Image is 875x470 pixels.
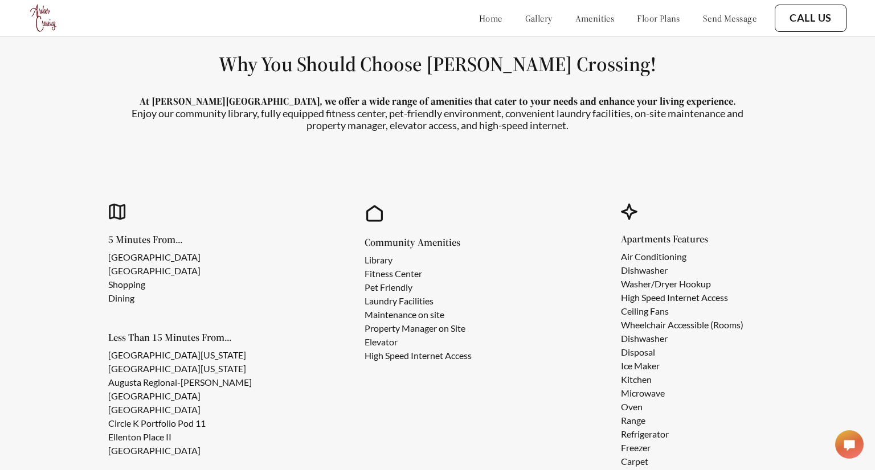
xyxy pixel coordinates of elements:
li: Dining [108,291,201,305]
li: Freezer [621,441,743,455]
li: Circle K Portfolio Pod 11 [108,417,276,430]
h5: Less Than 15 Minutes From... [108,332,294,343]
a: send message [703,13,757,24]
p: At [PERSON_NAME][GEOGRAPHIC_DATA], we offer a wide range of amenities that cater to your needs an... [124,95,751,108]
a: Call Us [790,12,832,24]
li: Maintenance on site [365,308,472,321]
li: Ellenton Place II [108,430,276,444]
li: Shopping [108,278,201,291]
li: Oven [621,400,743,414]
li: Dishwasher [621,263,743,277]
li: [GEOGRAPHIC_DATA] [108,403,276,417]
li: Library [365,253,472,267]
li: Property Manager on Site [365,321,472,335]
a: home [479,13,502,24]
li: Wheelchair Accessible (Rooms) [621,318,743,332]
li: Kitchen [621,373,743,386]
li: High Speed Internet Access [621,291,743,304]
a: amenities [575,13,615,24]
li: Washer/Dryer Hookup [621,277,743,291]
li: [GEOGRAPHIC_DATA] [108,250,201,264]
li: [GEOGRAPHIC_DATA][US_STATE] [108,348,276,362]
button: Call Us [775,5,847,32]
li: Augusta Regional-[PERSON_NAME][GEOGRAPHIC_DATA] [108,376,276,403]
li: Fitness Center [365,267,472,281]
li: Pet Friendly [365,281,472,294]
li: Carpet [621,455,743,468]
li: Dishwasher [621,332,743,345]
li: High Speed Internet Access [365,349,472,362]
li: [GEOGRAPHIC_DATA][US_STATE] [108,362,276,376]
a: gallery [525,13,553,24]
li: Elevator [365,335,472,349]
li: Range [621,414,743,427]
h5: 5 Minutes From... [108,234,219,245]
li: Refrigerator [621,427,743,441]
li: Air Conditioning [621,250,743,263]
li: Ice Maker [621,359,743,373]
h1: Why You Should Choose [PERSON_NAME] Crossing! [27,51,848,77]
h5: Apartments Features [621,234,762,244]
li: Disposal [621,345,743,359]
img: logo.png [28,3,59,34]
p: Enjoy our community library, fully equipped fitness center, pet-friendly environment, convenient ... [124,108,751,132]
li: [GEOGRAPHIC_DATA] [108,264,201,278]
h5: Community Amenities [365,237,490,248]
a: floor plans [637,13,680,24]
li: Microwave [621,386,743,400]
li: Laundry Facilities [365,294,472,308]
li: Ceiling Fans [621,304,743,318]
li: [GEOGRAPHIC_DATA] [108,444,276,457]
